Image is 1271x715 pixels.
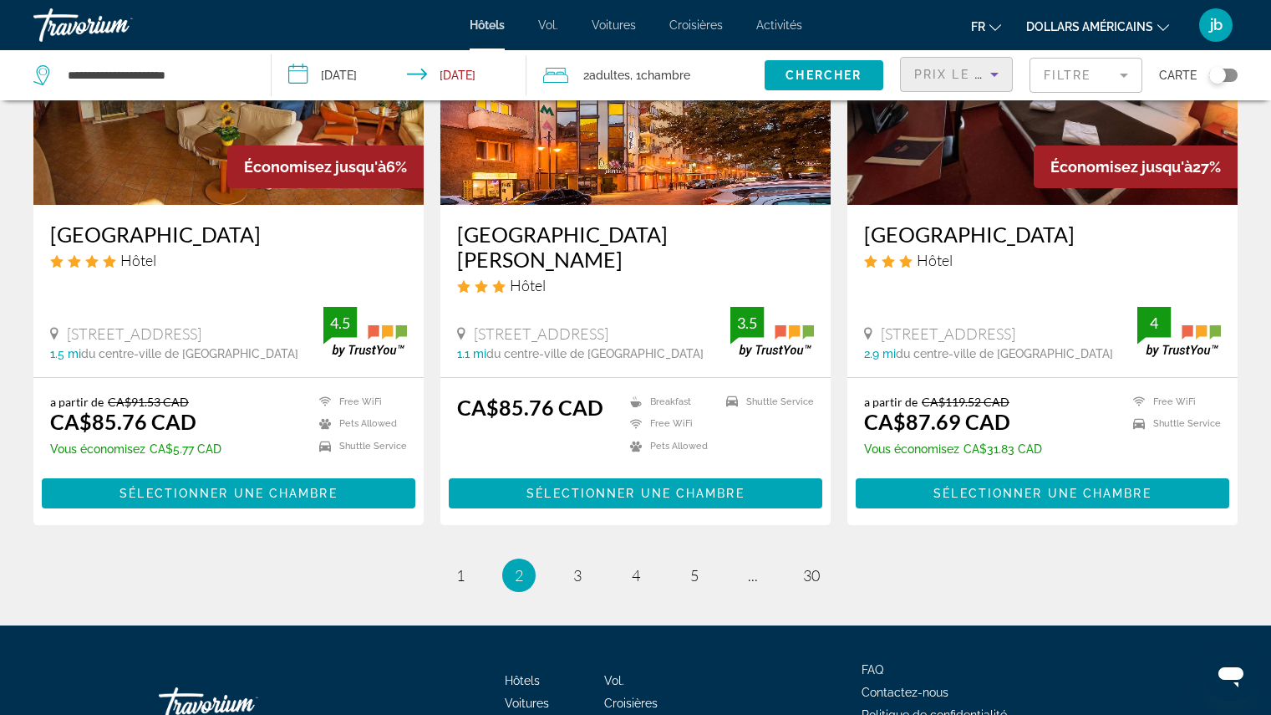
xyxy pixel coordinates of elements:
[914,68,1045,81] span: Prix ​​le plus bas
[1210,16,1223,33] font: jb
[690,566,699,585] span: 5
[33,3,201,47] a: Travorium
[864,347,896,360] span: 2.9 mi
[1137,307,1221,356] img: trustyou-badge.svg
[50,222,407,247] a: [GEOGRAPHIC_DATA]
[730,307,814,356] img: trustyou-badge.svg
[486,347,704,360] span: du centre-ville de [GEOGRAPHIC_DATA]
[748,566,758,585] span: ...
[470,18,505,32] a: Hôtels
[1026,20,1153,33] font: dollars américains
[864,409,1010,434] ins: CA$87.69 CAD
[457,347,486,360] span: 1.1 mi
[474,324,608,343] span: [STREET_ADDRESS]
[864,442,959,456] span: Vous économisez
[505,697,549,710] a: Voitures
[1137,313,1171,333] div: 4
[971,14,1001,38] button: Changer de langue
[81,347,298,360] span: du centre-ville de [GEOGRAPHIC_DATA]
[505,674,540,687] a: Hôtels
[622,395,718,409] li: Breakfast
[604,697,658,710] a: Croisières
[1159,64,1197,87] span: Carte
[526,487,744,500] span: Sélectionner une chambre
[669,18,723,32] a: Croisières
[1194,8,1238,43] button: Menu utilisateur
[583,64,630,87] span: 2
[864,251,1221,269] div: 3 star Hotel
[449,478,822,508] button: Sélectionner une chambre
[914,64,999,84] mat-select: Sort by
[864,442,1042,456] p: CA$31.83 CAD
[42,478,415,508] button: Sélectionner une chambre
[765,60,883,90] button: Chercher
[573,566,582,585] span: 3
[785,69,862,82] span: Chercher
[864,395,918,409] span: a partir de
[933,487,1151,500] span: Sélectionner une chambre
[589,69,630,82] span: Adultes
[227,146,424,188] div: 6%
[1034,146,1238,188] div: 27%
[456,566,465,585] span: 1
[1125,395,1221,409] li: Free WiFi
[641,69,690,82] span: Chambre
[42,482,415,500] a: Sélectionner une chambre
[50,395,104,409] span: a partir de
[449,482,822,500] a: Sélectionner une chambre
[856,478,1229,508] button: Sélectionner une chambre
[1026,14,1169,38] button: Changer de devise
[50,442,221,456] p: CA$5.77 CAD
[862,663,883,677] a: FAQ
[323,313,357,333] div: 4.5
[538,18,558,32] a: Vol.
[50,251,407,269] div: 4 star Hotel
[1050,158,1192,176] span: Économisez jusqu'à
[108,395,189,409] del: CA$91.53 CAD
[457,222,814,272] a: [GEOGRAPHIC_DATA][PERSON_NAME]
[632,566,640,585] span: 4
[50,347,81,360] span: 1.5 mi
[323,307,407,356] img: trustyou-badge.svg
[1204,648,1258,702] iframe: Bouton de lancement de la fenêtre de messagerie
[856,482,1229,500] a: Sélectionner une chambre
[622,417,718,432] li: Free WiFi
[33,559,1238,592] nav: Pagination
[50,442,145,456] span: Vous économisez
[1030,57,1142,94] button: Filter
[457,276,814,294] div: 3 star Hotel
[718,395,814,409] li: Shuttle Service
[120,251,156,269] span: Hôtel
[526,50,765,100] button: Travelers: 2 adults, 0 children
[67,324,201,343] span: [STREET_ADDRESS]
[311,439,407,453] li: Shuttle Service
[50,409,196,434] ins: CA$85.76 CAD
[630,64,690,87] span: , 1
[244,158,386,176] span: Économisez jusqu'à
[730,313,764,333] div: 3.5
[862,686,948,699] font: Contactez-nous
[515,566,523,585] span: 2
[1197,68,1238,83] button: Toggle map
[1125,417,1221,432] li: Shuttle Service
[457,395,603,420] ins: CA$85.76 CAD
[756,18,802,32] a: Activités
[592,18,636,32] font: Voitures
[119,487,337,500] span: Sélectionner une chambre
[864,222,1221,247] a: [GEOGRAPHIC_DATA]
[881,324,1015,343] span: [STREET_ADDRESS]
[917,251,953,269] span: Hôtel
[604,674,624,687] a: Vol.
